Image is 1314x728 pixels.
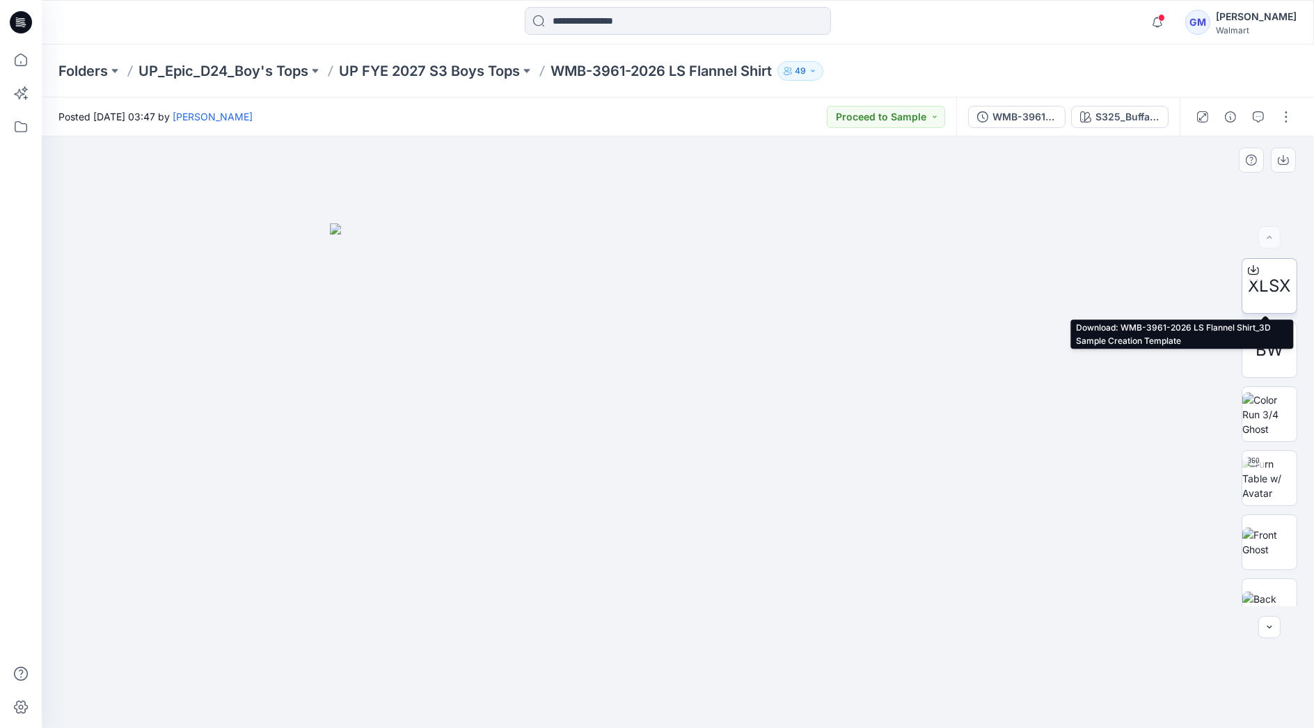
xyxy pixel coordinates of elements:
a: UP FYE 2027 S3 Boys Tops [339,61,520,81]
a: [PERSON_NAME] [173,111,253,122]
div: [PERSON_NAME] [1216,8,1297,25]
div: GM [1185,10,1210,35]
img: eyJhbGciOiJIUzI1NiIsImtpZCI6IjAiLCJzbHQiOiJzZXMiLCJ0eXAiOiJKV1QifQ.eyJkYXRhIjp7InR5cGUiOiJzdG9yYW... [330,223,1026,728]
button: WMB-3961-2026 LS Flannel Shirt_Full Colorway [968,106,1066,128]
img: Front Ghost [1242,528,1297,557]
div: WMB-3961-2026 LS Flannel Shirt_Full Colorway [992,109,1056,125]
img: Back Ghost [1242,592,1297,621]
button: S325_Buffalo_Plaid_90%_Colorway_9B [1071,106,1169,128]
p: 49 [795,63,806,79]
span: BW [1256,338,1283,363]
img: Color Run 3/4 Ghost [1242,393,1297,436]
img: Turn Table w/ Avatar [1242,457,1297,500]
span: XLSX [1249,274,1291,299]
button: Details [1219,106,1242,128]
span: Posted [DATE] 03:47 by [58,109,253,124]
button: 49 [777,61,823,81]
a: UP_Epic_D24_Boy's Tops [138,61,308,81]
div: S325_Buffalo_Plaid_90%_Colorway_9B [1095,109,1159,125]
div: Walmart [1216,25,1297,35]
p: WMB-3961-2026 LS Flannel Shirt [551,61,772,81]
a: Folders [58,61,108,81]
